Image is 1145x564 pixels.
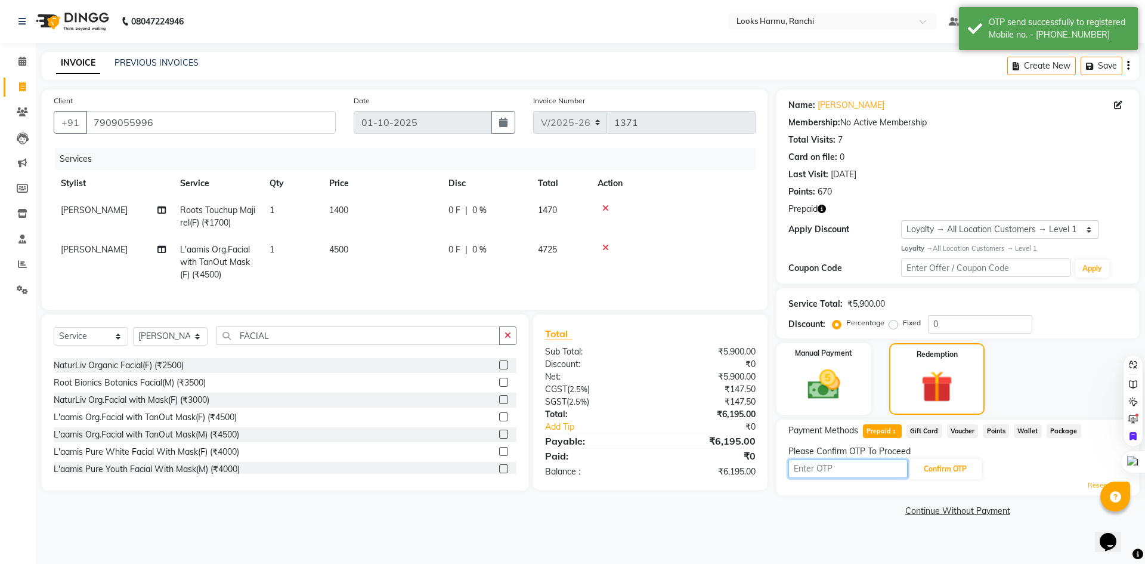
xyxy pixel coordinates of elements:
div: OTP send successfully to registered Mobile no. - 917909055996 [989,16,1129,41]
span: Voucher [947,424,979,438]
span: Gift Card [906,424,942,438]
div: L'aamis Org.Facial with TanOut Mask(F) (₹4500) [54,411,237,424]
span: 2.5% [569,397,587,406]
b: 08047224946 [131,5,184,38]
th: Qty [262,170,322,197]
div: L'aamis Pure White Facial With Mask(F) (₹4000) [54,446,239,458]
div: ₹6,195.00 [650,408,764,421]
span: | [465,244,468,256]
div: ₹0 [650,449,764,463]
img: logo [30,5,112,38]
div: Please Confirm OTP To Proceed [788,445,1127,458]
div: All Location Customers → Level 1 [901,244,1127,254]
a: INVOICE [56,53,100,74]
label: Invoice Number [533,95,585,106]
div: Payable: [536,434,650,448]
div: ₹147.50 [650,383,764,396]
span: 0 % [472,244,487,256]
div: 7 [838,134,843,146]
div: Card on file: [788,151,837,164]
button: Create New [1007,57,1076,75]
th: Total [531,170,590,197]
span: Prepaid [863,424,902,438]
th: Price [322,170,441,197]
div: L'aamis Pure Youth Facial With Mask(M) (₹4000) [54,463,240,476]
span: 2.5% [570,384,587,394]
strong: Loyalty → [901,244,933,252]
div: ₹5,900.00 [650,371,764,383]
div: Balance : [536,466,650,478]
div: ₹5,900.00 [650,346,764,358]
label: Client [54,95,73,106]
div: Points: [788,186,815,198]
span: 1470 [538,205,557,215]
div: Root Bionics Botanics Facial(M) (₹3500) [54,377,206,389]
div: Membership: [788,116,840,129]
th: Action [590,170,756,197]
label: Percentage [846,318,884,328]
a: Continue Without Payment [779,505,1137,517]
button: +91 [54,111,87,134]
div: 670 [818,186,832,198]
div: Net: [536,371,650,383]
a: Add Tip [536,421,669,433]
div: ₹0 [650,358,764,371]
span: 1 [270,244,274,255]
div: NaturLiv Organic Facial(F) (₹2500) [54,359,184,372]
div: ₹147.50 [650,396,764,408]
div: No Active Membership [788,116,1127,129]
div: Discount: [536,358,650,371]
span: Points [983,424,1009,438]
button: Confirm OTP [909,459,982,479]
span: CGST [545,384,567,395]
div: ₹6,195.00 [650,434,764,448]
div: Total: [536,408,650,421]
input: Enter OTP [788,460,908,478]
span: Roots Touchup Majirel(F) (₹1700) [180,205,255,228]
span: 1400 [329,205,348,215]
span: Package [1047,424,1081,438]
img: _gift.svg [911,367,963,406]
div: Coupon Code [788,262,901,275]
button: Save [1081,57,1122,75]
div: L'aamis Org.Facial with TanOut Mask(M) (₹4500) [54,429,239,441]
div: Last Visit: [788,168,828,181]
span: [PERSON_NAME] [61,244,128,255]
span: 0 F [448,204,460,217]
div: Service Total: [788,298,843,310]
span: 0 F [448,244,460,256]
span: | [465,204,468,217]
label: Redemption [917,349,958,360]
div: Name: [788,99,815,112]
input: Search or Scan [216,326,500,345]
div: ₹5,900.00 [847,298,885,310]
label: Manual Payment [795,348,852,359]
div: ₹0 [669,421,764,433]
span: L'aamis Org.Facial with TanOut Mask(F) (₹4500) [180,244,250,280]
div: ( ) [536,396,650,408]
span: 4500 [329,244,348,255]
span: 4725 [538,244,557,255]
span: [PERSON_NAME] [61,205,128,215]
div: Services [55,148,765,170]
a: Resend OTP [1088,480,1127,491]
div: Total Visits: [788,134,835,146]
span: Total [545,328,572,340]
div: Apply Discount [788,223,901,236]
iframe: chat widget [1095,516,1133,552]
img: _cash.svg [797,366,851,404]
input: Search by Name/Mobile/Email/Code [86,111,336,134]
a: [PERSON_NAME] [818,99,884,112]
span: 1 [891,429,898,436]
div: ( ) [536,383,650,396]
span: Prepaid [788,203,818,215]
th: Stylist [54,170,173,197]
span: 1 [270,205,274,215]
div: Discount: [788,318,825,331]
a: PREVIOUS INVOICES [114,57,199,68]
button: Apply [1075,260,1109,278]
div: 0 [840,151,844,164]
span: SGST [545,396,567,407]
div: ₹6,195.00 [650,466,764,478]
span: Payment Methods [788,424,858,437]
